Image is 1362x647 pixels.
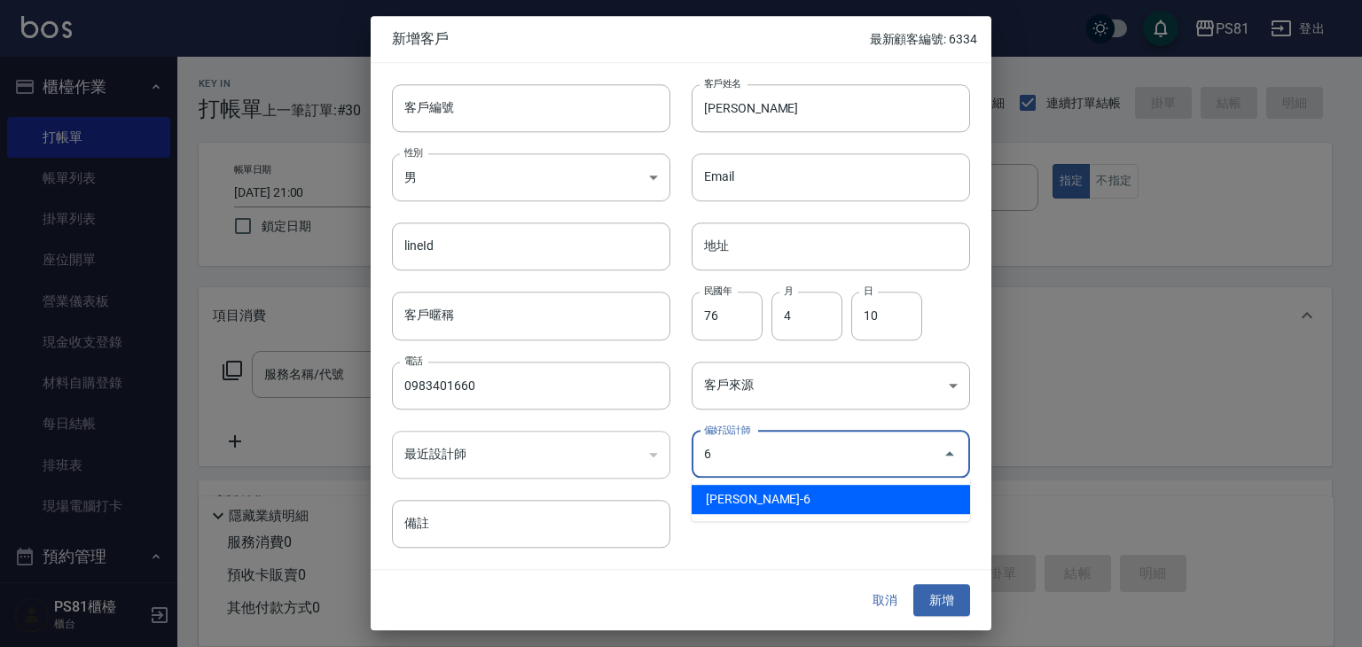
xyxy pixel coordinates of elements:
[857,584,913,617] button: 取消
[935,440,964,469] button: Close
[870,30,977,49] p: 最新顧客編號: 6334
[704,423,750,436] label: 偏好設計師
[692,485,970,514] li: [PERSON_NAME]-6
[392,30,870,48] span: 新增客戶
[404,145,423,159] label: 性別
[704,76,741,90] label: 客戶姓名
[392,153,670,201] div: 男
[913,584,970,617] button: 新增
[404,354,423,367] label: 電話
[784,285,793,298] label: 月
[704,285,732,298] label: 民國年
[864,285,873,298] label: 日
